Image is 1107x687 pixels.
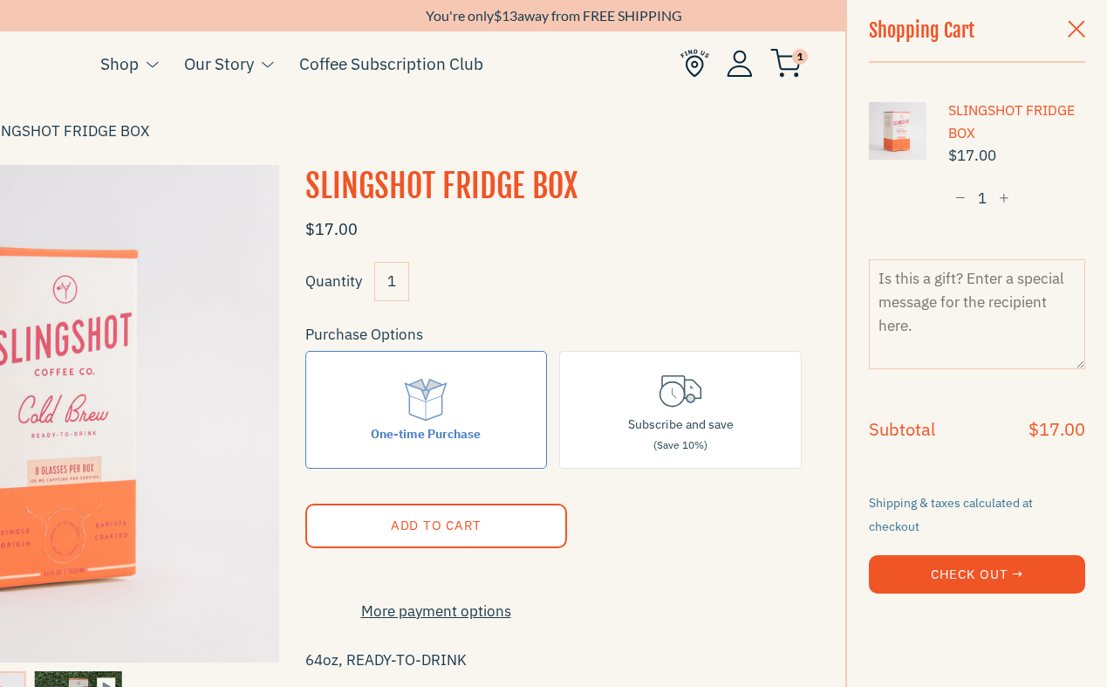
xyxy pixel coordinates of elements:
span: $17.00 [948,144,1085,168]
span: $ [494,7,502,24]
p: 64oz, READY-TO-DRINK [305,645,803,675]
input: quantity [948,182,1016,215]
span: 1 [792,49,808,65]
button: Check Out → [869,555,1085,594]
img: cart [770,49,802,78]
a: SLINGSHOT FRIDGE BOX [948,100,1085,144]
iframe: PayPal-paypal [869,622,1085,660]
span: Add to Cart [390,517,481,533]
legend: Purchase Options [305,323,423,347]
label: Quantity [305,271,362,291]
h4: Subtotal [869,421,935,438]
span: 13 [502,7,517,24]
img: Find Us [680,49,709,78]
a: Shop [100,51,139,77]
div: One-time Purchase [371,424,481,443]
span: (Save 10%) [653,438,707,451]
a: More payment options [305,600,567,623]
a: Coffee Subscription Club [299,51,483,77]
a: Our Story [184,51,254,77]
img: Account [727,50,753,77]
span: $17.00 [305,219,358,239]
h4: $17.00 [1028,421,1085,438]
h1: SLINGSHOT FRIDGE BOX [305,165,803,209]
button: Add to Cart [305,504,567,548]
a: 1 [770,53,802,74]
span: Subscribe and save [628,416,734,432]
small: Shipping & taxes calculated at checkout [869,495,1033,534]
